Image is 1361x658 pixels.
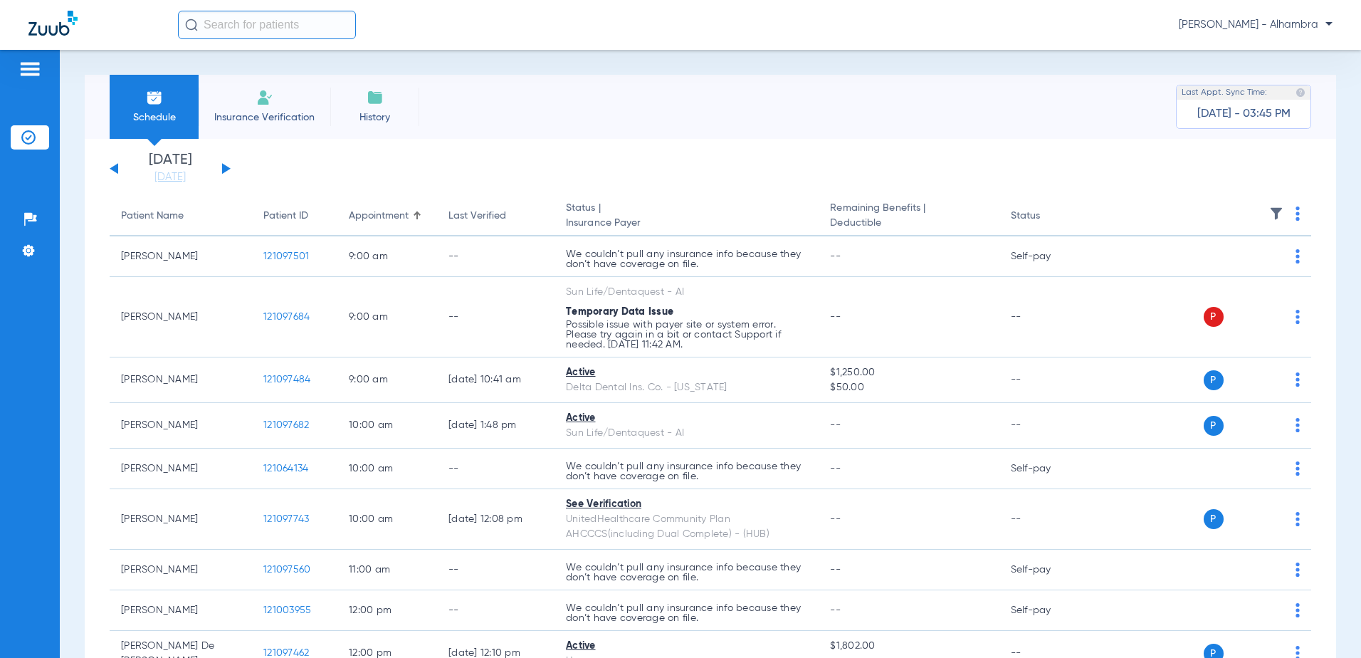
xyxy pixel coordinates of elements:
[127,170,213,184] a: [DATE]
[566,497,807,512] div: See Verification
[263,209,326,224] div: Patient ID
[263,464,308,474] span: 121064134
[1296,603,1300,617] img: group-dot-blue.svg
[19,61,41,78] img: hamburger-icon
[263,420,309,430] span: 121097682
[178,11,356,39] input: Search for patients
[437,550,555,590] td: --
[337,403,437,449] td: 10:00 AM
[999,449,1095,489] td: Self-pay
[566,411,807,426] div: Active
[830,365,987,380] span: $1,250.00
[263,312,310,322] span: 121097684
[555,197,819,236] th: Status |
[566,461,807,481] p: We couldn’t pull any insurance info because they don’t have coverage on file.
[999,590,1095,631] td: Self-pay
[448,209,543,224] div: Last Verified
[830,420,841,430] span: --
[1296,207,1300,221] img: group-dot-blue.svg
[1296,461,1300,476] img: group-dot-blue.svg
[185,19,198,31] img: Search Icon
[263,375,310,385] span: 121097484
[349,209,409,224] div: Appointment
[437,277,555,357] td: --
[1296,512,1300,526] img: group-dot-blue.svg
[566,639,807,654] div: Active
[448,209,506,224] div: Last Verified
[127,153,213,184] li: [DATE]
[566,512,807,542] div: UnitedHealthcare Community Plan AHCCCS(including Dual Complete) - (HUB)
[337,357,437,403] td: 9:00 AM
[1269,207,1283,221] img: filter.svg
[263,209,308,224] div: Patient ID
[256,89,273,106] img: Manual Insurance Verification
[337,277,437,357] td: 9:00 AM
[437,403,555,449] td: [DATE] 1:48 PM
[263,565,310,575] span: 121097560
[1197,107,1291,121] span: [DATE] - 03:45 PM
[1204,307,1224,327] span: P
[566,563,807,583] p: We couldn’t pull any insurance info because they don’t have coverage on file.
[146,89,163,106] img: Schedule
[566,320,807,350] p: Possible issue with payer site or system error. Please try again in a bit or contact Support if n...
[830,216,987,231] span: Deductible
[566,307,673,317] span: Temporary Data Issue
[263,605,311,615] span: 121003955
[337,590,437,631] td: 12:00 PM
[349,209,426,224] div: Appointment
[110,357,252,403] td: [PERSON_NAME]
[999,236,1095,277] td: Self-pay
[999,197,1095,236] th: Status
[830,565,841,575] span: --
[337,236,437,277] td: 9:00 AM
[110,449,252,489] td: [PERSON_NAME]
[999,277,1095,357] td: --
[263,648,309,658] span: 121097462
[1204,370,1224,390] span: P
[830,312,841,322] span: --
[566,426,807,441] div: Sun Life/Dentaquest - AI
[1204,509,1224,529] span: P
[566,380,807,395] div: Delta Dental Ins. Co. - [US_STATE]
[263,251,309,261] span: 121097501
[437,357,555,403] td: [DATE] 10:41 AM
[830,605,841,615] span: --
[1296,372,1300,387] img: group-dot-blue.svg
[999,403,1095,449] td: --
[566,285,807,300] div: Sun Life/Dentaquest - AI
[830,514,841,524] span: --
[830,464,841,474] span: --
[999,357,1095,403] td: --
[437,236,555,277] td: --
[566,249,807,269] p: We couldn’t pull any insurance info because they don’t have coverage on file.
[110,236,252,277] td: [PERSON_NAME]
[337,449,437,489] td: 10:00 AM
[819,197,999,236] th: Remaining Benefits |
[830,251,841,261] span: --
[566,365,807,380] div: Active
[337,550,437,590] td: 11:00 AM
[830,380,987,395] span: $50.00
[209,110,320,125] span: Insurance Verification
[110,277,252,357] td: [PERSON_NAME]
[437,489,555,550] td: [DATE] 12:08 PM
[437,449,555,489] td: --
[341,110,409,125] span: History
[566,216,807,231] span: Insurance Payer
[337,489,437,550] td: 10:00 AM
[110,590,252,631] td: [PERSON_NAME]
[121,209,184,224] div: Patient Name
[566,603,807,623] p: We couldn’t pull any insurance info because they don’t have coverage on file.
[1179,18,1333,32] span: [PERSON_NAME] - Alhambra
[110,489,252,550] td: [PERSON_NAME]
[999,550,1095,590] td: Self-pay
[999,489,1095,550] td: --
[1296,563,1300,577] img: group-dot-blue.svg
[1296,418,1300,432] img: group-dot-blue.svg
[1296,249,1300,263] img: group-dot-blue.svg
[830,639,987,654] span: $1,802.00
[1204,416,1224,436] span: P
[110,550,252,590] td: [PERSON_NAME]
[263,514,309,524] span: 121097743
[120,110,188,125] span: Schedule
